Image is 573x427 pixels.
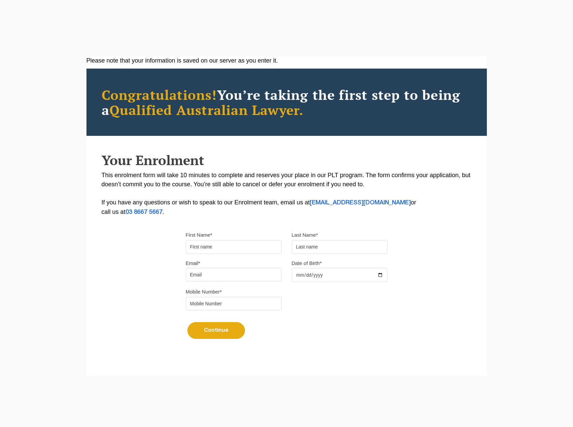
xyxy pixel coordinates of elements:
a: [EMAIL_ADDRESS][DOMAIN_NAME] [310,200,411,205]
span: Congratulations! [102,86,217,104]
span: Qualified Australian Lawyer. [109,101,304,119]
label: Email* [186,260,200,267]
label: Date of Birth* [292,260,322,267]
label: First Name* [186,232,212,238]
input: Mobile Number [186,297,282,310]
input: Email [186,268,282,281]
label: Mobile Number* [186,288,222,295]
h2: Your Enrolment [102,153,472,167]
h2: You’re taking the first step to being a [102,87,472,117]
div: Please note that your information is saved on our server as you enter it. [86,56,487,65]
a: 03 8667 5667 [126,209,163,215]
p: This enrolment form will take 10 minutes to complete and reserves your place in our PLT program. ... [102,171,472,217]
input: Last name [292,240,388,254]
button: Continue [187,322,245,339]
label: Last Name* [292,232,318,238]
input: First name [186,240,282,254]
